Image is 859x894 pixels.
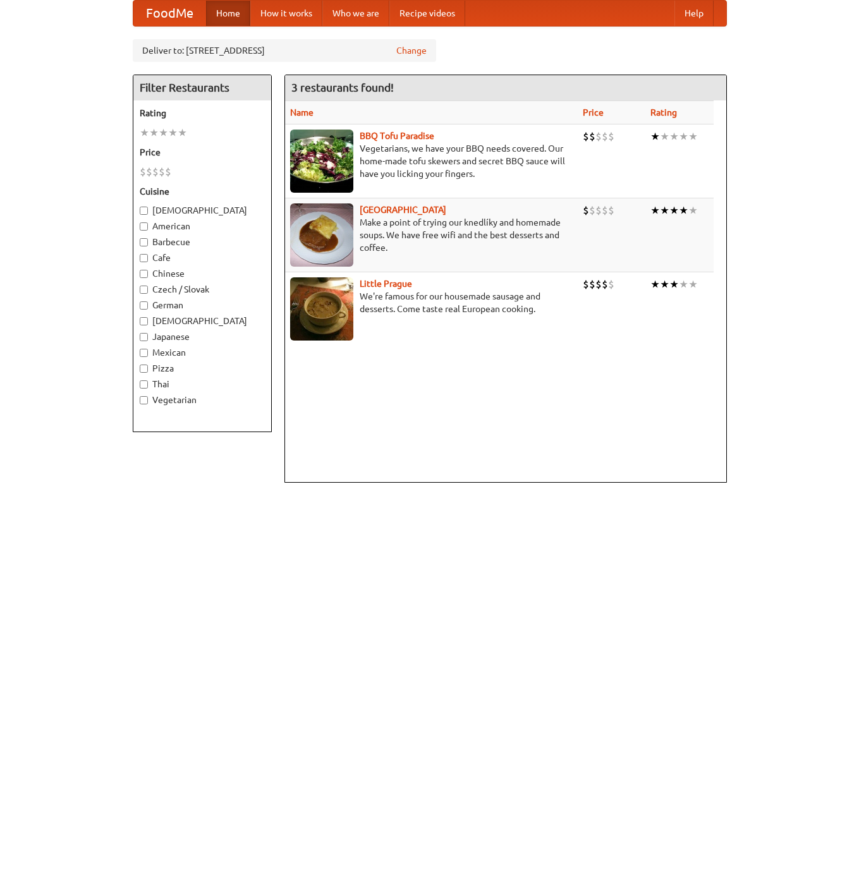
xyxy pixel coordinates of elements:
li: $ [583,130,589,143]
li: $ [589,277,595,291]
img: czechpoint.jpg [290,203,353,267]
input: Mexican [140,349,148,357]
a: Help [674,1,714,26]
li: $ [602,277,608,291]
li: $ [589,203,595,217]
a: Price [583,107,604,118]
label: [DEMOGRAPHIC_DATA] [140,204,265,217]
a: Rating [650,107,677,118]
p: Vegetarians, we have your BBQ needs covered. Our home-made tofu skewers and secret BBQ sauce will... [290,142,573,180]
li: ★ [650,130,660,143]
input: Barbecue [140,238,148,246]
li: ★ [679,203,688,217]
li: $ [589,130,595,143]
label: Chinese [140,267,265,280]
input: American [140,222,148,231]
li: ★ [140,126,149,140]
li: $ [602,130,608,143]
li: ★ [159,126,168,140]
img: tofuparadise.jpg [290,130,353,193]
li: $ [602,203,608,217]
li: $ [140,165,146,179]
li: ★ [650,203,660,217]
p: Make a point of trying our knedlíky and homemade soups. We have free wifi and the best desserts a... [290,216,573,254]
li: ★ [669,130,679,143]
li: $ [608,277,614,291]
label: Czech / Slovak [140,283,265,296]
h5: Cuisine [140,185,265,198]
a: Little Prague [360,279,412,289]
li: $ [165,165,171,179]
ng-pluralize: 3 restaurants found! [291,82,394,94]
label: Mexican [140,346,265,359]
label: Cafe [140,251,265,264]
input: Cafe [140,254,148,262]
label: [DEMOGRAPHIC_DATA] [140,315,265,327]
label: German [140,299,265,311]
a: Recipe videos [389,1,465,26]
li: ★ [679,130,688,143]
input: [DEMOGRAPHIC_DATA] [140,317,148,325]
a: Who we are [322,1,389,26]
li: ★ [688,130,698,143]
li: ★ [679,277,688,291]
a: Name [290,107,314,118]
li: ★ [660,130,669,143]
li: $ [608,203,614,217]
input: Thai [140,380,148,389]
input: German [140,301,148,310]
h4: Filter Restaurants [133,75,271,100]
li: $ [595,277,602,291]
li: ★ [149,126,159,140]
input: Pizza [140,365,148,373]
input: Czech / Slovak [140,286,148,294]
li: $ [608,130,614,143]
li: $ [159,165,165,179]
li: $ [595,203,602,217]
li: ★ [660,277,669,291]
li: ★ [669,277,679,291]
li: ★ [650,277,660,291]
li: $ [583,277,589,291]
label: Thai [140,378,265,390]
h5: Rating [140,107,265,119]
input: Chinese [140,270,148,278]
p: We're famous for our housemade sausage and desserts. Come taste real European cooking. [290,290,573,315]
input: Japanese [140,333,148,341]
li: $ [146,165,152,179]
li: $ [595,130,602,143]
li: ★ [688,277,698,291]
input: Vegetarian [140,396,148,404]
li: ★ [660,203,669,217]
li: ★ [688,203,698,217]
li: ★ [669,203,679,217]
li: ★ [178,126,187,140]
li: ★ [168,126,178,140]
img: littleprague.jpg [290,277,353,341]
h5: Price [140,146,265,159]
a: BBQ Tofu Paradise [360,131,434,141]
li: $ [583,203,589,217]
a: Home [206,1,250,26]
label: Barbecue [140,236,265,248]
input: [DEMOGRAPHIC_DATA] [140,207,148,215]
label: Japanese [140,330,265,343]
a: [GEOGRAPHIC_DATA] [360,205,446,215]
label: Vegetarian [140,394,265,406]
a: FoodMe [133,1,206,26]
label: American [140,220,265,233]
div: Deliver to: [STREET_ADDRESS] [133,39,436,62]
a: How it works [250,1,322,26]
li: $ [152,165,159,179]
label: Pizza [140,362,265,375]
a: Change [396,44,427,57]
